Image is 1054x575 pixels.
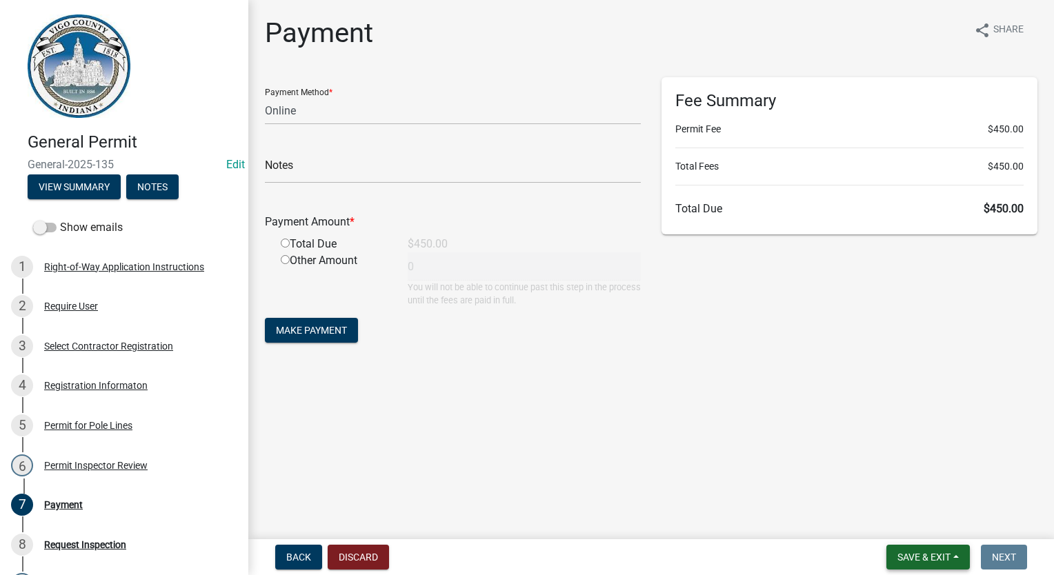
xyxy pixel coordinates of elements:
[11,454,33,476] div: 6
[675,202,1024,215] h6: Total Due
[44,421,132,430] div: Permit for Pole Lines
[126,182,179,193] wm-modal-confirm: Notes
[33,219,123,236] label: Show emails
[44,540,126,549] div: Request Inspection
[270,252,397,307] div: Other Amount
[981,545,1027,569] button: Next
[974,22,991,39] i: share
[286,552,311,563] span: Back
[886,545,970,569] button: Save & Exit
[265,318,358,343] button: Make Payment
[675,122,1024,137] li: Permit Fee
[11,335,33,357] div: 3
[226,158,245,171] wm-modal-confirm: Edit Application Number
[984,202,1024,215] span: $450.00
[992,552,1016,563] span: Next
[675,91,1024,111] h6: Fee Summary
[11,494,33,516] div: 7
[44,381,148,390] div: Registration Informaton
[897,552,951,563] span: Save & Exit
[675,159,1024,174] li: Total Fees
[28,14,130,118] img: Vigo County, Indiana
[126,174,179,199] button: Notes
[11,374,33,396] div: 4
[270,236,397,252] div: Total Due
[28,158,221,171] span: General-2025-135
[11,414,33,436] div: 5
[44,301,98,311] div: Require User
[28,182,121,193] wm-modal-confirm: Summary
[11,256,33,278] div: 1
[28,174,121,199] button: View Summary
[226,158,245,171] a: Edit
[988,159,1024,174] span: $450.00
[988,122,1024,137] span: $450.00
[28,132,237,152] h4: General Permit
[11,295,33,317] div: 2
[44,262,204,272] div: Right-of-Way Application Instructions
[44,500,83,510] div: Payment
[44,461,148,470] div: Permit Inspector Review
[44,341,173,351] div: Select Contractor Registration
[275,545,322,569] button: Back
[993,22,1024,39] span: Share
[276,325,347,336] span: Make Payment
[255,214,651,230] div: Payment Amount
[11,534,33,556] div: 8
[265,17,373,50] h1: Payment
[328,545,389,569] button: Discard
[963,17,1035,43] button: shareShare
